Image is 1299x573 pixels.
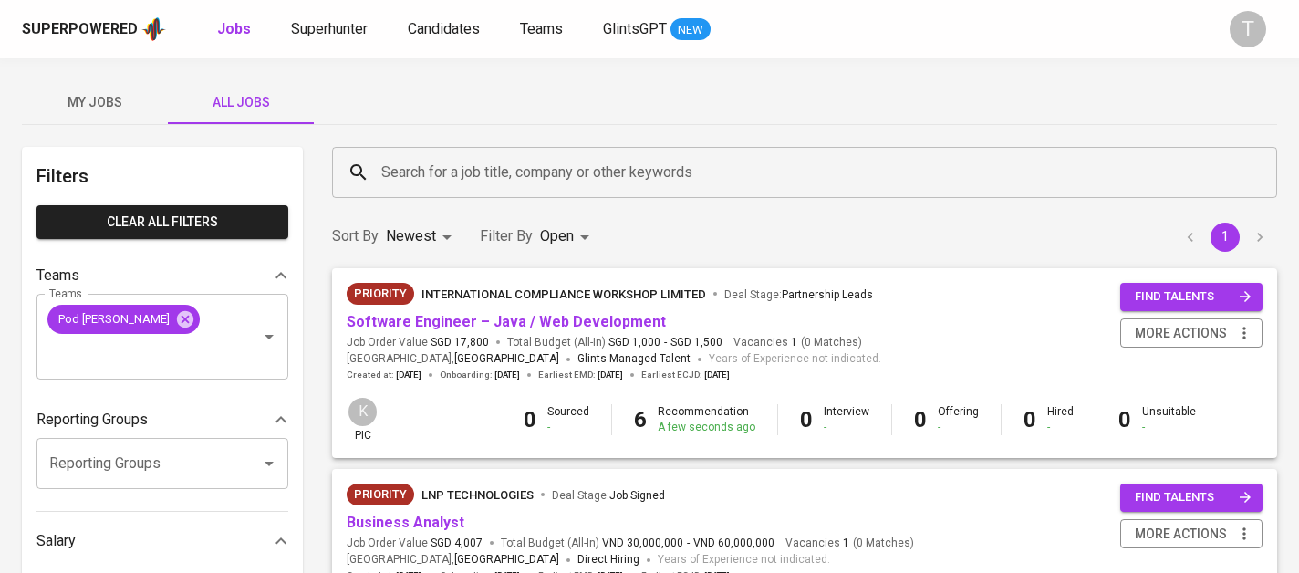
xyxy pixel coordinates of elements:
[501,536,774,551] span: Total Budget (All-In)
[938,404,979,435] div: Offering
[609,489,665,502] span: Job Signed
[608,335,660,350] span: SGD 1,000
[520,18,566,41] a: Teams
[782,288,873,301] span: Partnership Leads
[1230,11,1266,47] div: T
[33,91,157,114] span: My Jobs
[36,523,288,559] div: Salary
[396,369,421,381] span: [DATE]
[1024,407,1036,432] b: 0
[386,220,458,254] div: Newest
[577,553,639,566] span: Direct Hiring
[347,396,379,443] div: pic
[347,536,483,551] span: Job Order Value
[840,536,849,551] span: 1
[1173,223,1277,252] nav: pagination navigation
[687,536,690,551] span: -
[141,16,166,43] img: app logo
[347,396,379,428] div: K
[1142,404,1196,435] div: Unsuitable
[733,335,862,350] span: Vacancies ( 0 Matches )
[291,18,371,41] a: Superhunter
[507,335,722,350] span: Total Budget (All-In)
[36,530,76,552] p: Salary
[602,536,683,551] span: VND 30,000,000
[547,404,589,435] div: Sourced
[603,18,711,41] a: GlintsGPT NEW
[704,369,730,381] span: [DATE]
[217,18,255,41] a: Jobs
[347,369,421,381] span: Created at :
[785,536,914,551] span: Vacancies ( 0 Matches )
[347,350,559,369] span: [GEOGRAPHIC_DATA] ,
[36,205,288,239] button: Clear All filters
[824,404,869,435] div: Interview
[480,225,533,247] p: Filter By
[603,20,667,37] span: GlintsGPT
[664,335,667,350] span: -
[724,288,873,301] span: Deal Stage :
[347,283,414,305] div: New Job received from Demand Team
[1211,223,1240,252] button: page 1
[36,265,79,286] p: Teams
[347,484,414,505] div: New Job received from Demand Team
[540,220,596,254] div: Open
[658,420,755,435] div: A few seconds ago
[788,335,797,350] span: 1
[1142,420,1196,435] div: -
[1135,286,1252,307] span: find talents
[1120,283,1263,311] button: find talents
[347,313,666,330] a: Software Engineer – Java / Web Development
[36,409,148,431] p: Reporting Groups
[938,420,979,435] div: -
[47,310,181,328] span: Pod [PERSON_NAME]
[658,404,755,435] div: Recommendation
[347,285,414,303] span: Priority
[22,19,138,40] div: Superpowered
[1135,322,1227,345] span: more actions
[538,369,623,381] span: Earliest EMD :
[1120,318,1263,349] button: more actions
[347,485,414,504] span: Priority
[641,369,730,381] span: Earliest ECJD :
[347,335,489,350] span: Job Order Value
[1135,523,1227,546] span: more actions
[51,211,274,234] span: Clear All filters
[36,401,288,438] div: Reporting Groups
[386,225,436,247] p: Newest
[454,350,559,369] span: [GEOGRAPHIC_DATA]
[454,551,559,569] span: [GEOGRAPHIC_DATA]
[431,335,489,350] span: SGD 17,800
[1120,519,1263,549] button: more actions
[494,369,520,381] span: [DATE]
[47,305,200,334] div: Pod [PERSON_NAME]
[693,536,774,551] span: VND 60,000,000
[709,350,881,369] span: Years of Experience not indicated.
[256,451,282,476] button: Open
[540,227,574,245] span: Open
[179,91,303,114] span: All Jobs
[22,16,166,43] a: Superpoweredapp logo
[552,489,665,502] span: Deal Stage :
[332,225,379,247] p: Sort By
[36,257,288,294] div: Teams
[431,536,483,551] span: SGD 4,007
[577,352,691,365] span: Glints Managed Talent
[347,514,464,531] a: Business Analyst
[1120,484,1263,512] button: find talents
[256,324,282,349] button: Open
[800,407,813,432] b: 0
[347,551,559,569] span: [GEOGRAPHIC_DATA] ,
[670,335,722,350] span: SGD 1,500
[547,420,589,435] div: -
[421,488,534,502] span: LNP Technologies
[217,20,251,37] b: Jobs
[670,21,711,39] span: NEW
[1118,407,1131,432] b: 0
[1047,404,1074,435] div: Hired
[634,407,647,432] b: 6
[524,407,536,432] b: 0
[1047,420,1074,435] div: -
[421,287,706,301] span: International Compliance Workshop Limited
[598,369,623,381] span: [DATE]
